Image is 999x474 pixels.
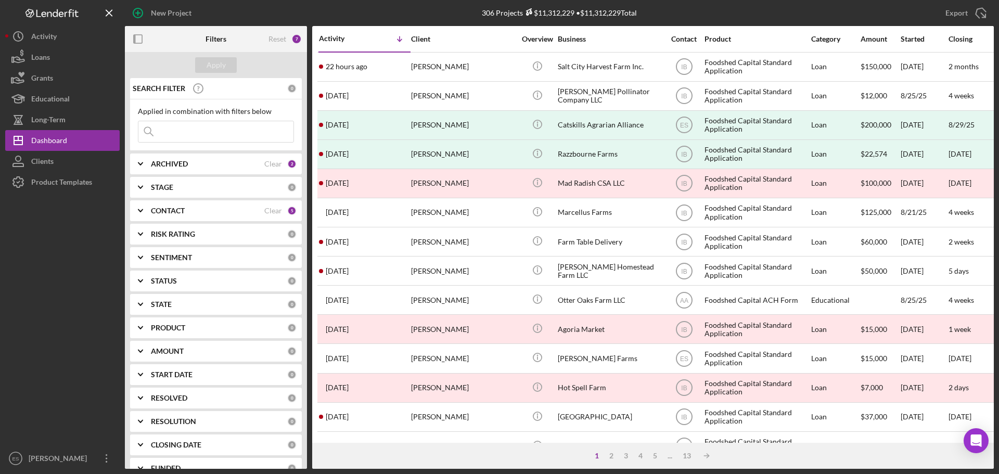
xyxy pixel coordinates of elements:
[125,3,202,23] button: New Project
[151,370,193,379] b: START DATE
[811,82,860,110] div: Loan
[949,441,971,450] time: [DATE]
[326,442,349,450] time: 2025-07-25 20:21
[287,183,297,192] div: 0
[811,403,860,431] div: Loan
[811,228,860,255] div: Loan
[811,374,860,402] div: Loan
[287,323,297,332] div: 0
[811,35,860,43] div: Category
[26,448,94,471] div: [PERSON_NAME]
[326,267,349,275] time: 2025-08-07 17:51
[151,253,192,262] b: SENTIMENT
[861,266,887,275] span: $50,000
[949,296,974,304] time: 4 weeks
[411,82,515,110] div: [PERSON_NAME]
[5,47,120,68] button: Loans
[949,150,971,158] div: [DATE]
[31,109,66,133] div: Long-Term
[5,68,120,88] button: Grants
[590,452,604,460] div: 1
[326,296,349,304] time: 2025-08-06 20:48
[287,417,297,426] div: 0
[558,228,662,255] div: Farm Table Delivery
[5,88,120,109] button: Educational
[949,208,974,216] time: 4 weeks
[861,315,900,343] div: $15,000
[151,441,201,449] b: CLOSING DATE
[558,170,662,197] div: Mad Radish CSA LLC
[705,35,809,43] div: Product
[964,428,989,453] div: Open Intercom Messenger
[901,228,947,255] div: [DATE]
[558,53,662,81] div: Salt City Harvest Farm Inc.
[811,111,860,139] div: Loan
[705,315,809,343] div: Foodshed Capital Standard Application
[949,62,979,71] time: 2 months
[681,63,687,71] text: IB
[949,237,974,246] time: 2 weeks
[681,209,687,216] text: IB
[558,140,662,168] div: Razzbourne Farms
[861,35,900,43] div: Amount
[949,325,971,334] time: 1 week
[291,34,302,44] div: 7
[287,253,297,262] div: 0
[5,26,120,47] a: Activity
[326,325,349,334] time: 2025-08-06 14:30
[411,403,515,431] div: [PERSON_NAME]
[5,151,120,172] a: Clients
[207,57,226,73] div: Apply
[518,35,557,43] div: Overview
[705,228,809,255] div: Foodshed Capital Standard Application
[901,432,947,460] div: [DATE]
[677,452,696,460] div: 13
[151,300,172,309] b: STATE
[326,62,367,71] time: 2025-09-10 13:50
[604,452,619,460] div: 2
[861,237,887,246] span: $60,000
[31,68,53,91] div: Grants
[151,183,173,191] b: STAGE
[949,121,975,129] div: 8/29/25
[326,92,349,100] time: 2025-09-05 14:36
[664,35,703,43] div: Contact
[287,300,297,309] div: 0
[138,107,294,116] div: Applied in combination with filters below
[264,207,282,215] div: Clear
[558,374,662,402] div: Hot Spell Farm
[151,464,181,472] b: FUNDED
[901,403,947,431] div: [DATE]
[705,53,809,81] div: Foodshed Capital Standard Application
[411,432,515,460] div: [PERSON_NAME]
[411,170,515,197] div: [PERSON_NAME]
[411,228,515,255] div: [PERSON_NAME]
[411,140,515,168] div: [PERSON_NAME]
[811,286,860,314] div: Educational
[811,170,860,197] div: Loan
[705,403,809,431] div: Foodshed Capital Standard Application
[151,324,185,332] b: PRODUCT
[287,84,297,93] div: 0
[319,34,365,43] div: Activity
[861,208,891,216] span: $125,000
[287,440,297,450] div: 0
[680,355,688,363] text: ES
[705,111,809,139] div: Foodshed Capital Standard Application
[705,432,809,460] div: Foodshed Capital Standard Application
[949,91,974,100] time: 4 weeks
[5,172,120,193] a: Product Templates
[31,88,70,112] div: Educational
[411,111,515,139] div: [PERSON_NAME]
[287,206,297,215] div: 5
[901,111,947,139] div: [DATE]
[861,62,891,71] span: $150,000
[811,257,860,285] div: Loan
[901,53,947,81] div: [DATE]
[705,344,809,372] div: Foodshed Capital Standard Application
[151,277,177,285] b: STATUS
[861,374,900,402] div: $7,000
[411,199,515,226] div: [PERSON_NAME]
